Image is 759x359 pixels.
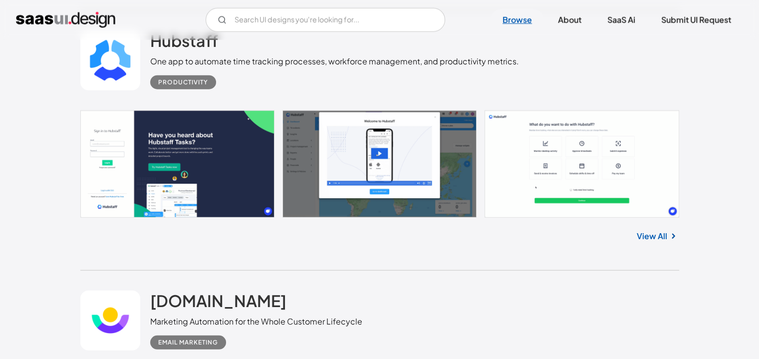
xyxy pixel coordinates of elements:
[150,30,218,55] a: Hubstaff
[150,30,218,50] h2: Hubstaff
[649,9,743,31] a: Submit UI Request
[546,9,593,31] a: About
[150,55,519,67] div: One app to automate time tracking processes, workforce management, and productivity metrics.
[206,8,445,32] form: Email Form
[595,9,647,31] a: SaaS Ai
[158,76,208,88] div: Productivity
[158,337,218,349] div: Email Marketing
[150,291,286,316] a: [DOMAIN_NAME]
[206,8,445,32] input: Search UI designs you're looking for...
[637,230,667,242] a: View All
[491,9,544,31] a: Browse
[150,291,286,311] h2: [DOMAIN_NAME]
[150,316,362,328] div: Marketing Automation for the Whole Customer Lifecycle
[16,12,115,28] a: home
